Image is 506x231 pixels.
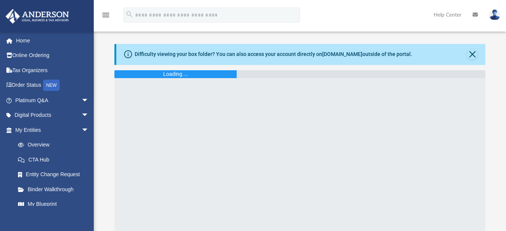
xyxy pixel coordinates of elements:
button: Close [467,49,477,60]
a: Digital Productsarrow_drop_down [5,108,100,123]
a: Overview [11,137,100,152]
a: Binder Walkthrough [11,182,100,197]
a: menu [101,14,110,20]
span: arrow_drop_down [81,108,96,123]
a: [DOMAIN_NAME] [322,51,362,57]
a: Tax Organizers [5,63,100,78]
span: arrow_drop_down [81,93,96,108]
img: User Pic [489,9,500,20]
div: Difficulty viewing your box folder? You can also access your account directly on outside of the p... [135,50,412,58]
a: Online Ordering [5,48,100,63]
div: NEW [43,80,60,91]
i: menu [101,11,110,20]
a: CTA Hub [11,152,100,167]
img: Anderson Advisors Platinum Portal [3,9,71,24]
a: Home [5,33,100,48]
a: Platinum Q&Aarrow_drop_down [5,93,100,108]
a: My Entitiesarrow_drop_down [5,122,100,137]
i: search [125,10,134,18]
span: arrow_drop_down [81,122,96,138]
a: Entity Change Request [11,167,100,182]
div: Loading ... [163,70,188,78]
a: My Blueprint [11,197,96,212]
a: Order StatusNEW [5,78,100,93]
